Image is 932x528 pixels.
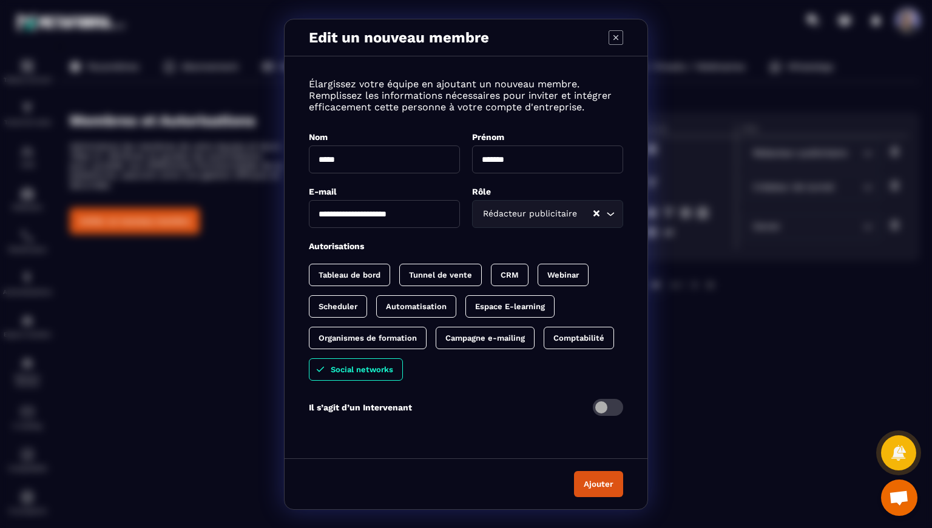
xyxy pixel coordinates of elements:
p: CRM [501,270,519,279]
p: Il s’agit d’un Intervenant [309,403,412,412]
p: Élargissez votre équipe en ajoutant un nouveau membre. Remplissez les informations nécessaires po... [309,78,623,113]
input: Search for option [579,207,592,221]
label: Rôle [472,187,491,196]
label: Nom [309,132,328,142]
p: Tableau de bord [319,270,380,279]
button: Ajouter [574,471,623,497]
p: Automatisation [386,302,447,311]
p: Scheduler [319,302,357,311]
p: Edit un nouveau membre [309,29,489,46]
label: Prénom [472,132,504,142]
label: E-mail [309,187,337,196]
p: Tunnel de vente [409,270,472,279]
label: Autorisations [309,241,364,251]
button: Clear Selected [593,209,599,218]
p: Comptabilité [553,333,604,343]
span: Rédacteur publicitaire [480,207,579,221]
p: Espace E-learning [475,302,545,311]
p: Social networks [331,365,393,374]
p: Campagne e-mailing [445,333,525,343]
p: Organismes de formation [319,333,417,343]
p: Webinar [547,270,579,279]
a: Ouvrir le chat [881,480,917,516]
div: Search for option [472,200,623,228]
